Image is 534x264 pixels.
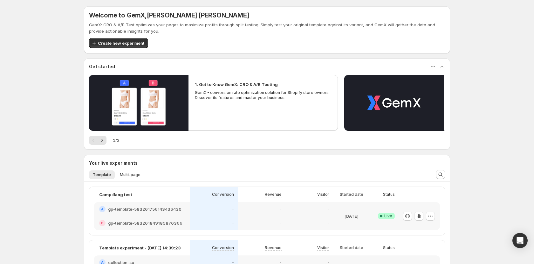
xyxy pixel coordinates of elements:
p: - [327,207,329,212]
p: Template experiment - [DATE] 14:39:23 [99,245,181,251]
p: [DATE] [345,213,359,219]
p: Conversion [212,245,234,250]
p: Status [383,192,395,197]
p: Started date [340,192,363,197]
p: Conversion [212,192,234,197]
span: Multi-page [120,172,140,177]
h2: A [101,207,104,211]
button: Next [98,136,106,145]
span: Live [384,214,392,219]
nav: Pagination [89,136,106,145]
p: Visitor [317,245,329,250]
span: 1 / 2 [113,137,120,143]
h3: Your live experiments [89,160,138,166]
h2: gp-template-583261756143436430 [108,206,181,212]
h2: B [101,221,104,225]
p: - [327,221,329,226]
p: - [280,207,282,212]
p: Started date [340,245,363,250]
p: - [232,221,234,226]
h3: Get started [89,63,115,70]
p: Revenue [265,192,282,197]
p: GemX: CRO & A/B Test optimizes your pages to maximize profits through split testing. Simply test ... [89,22,445,34]
span: Template [93,172,111,177]
div: Open Intercom Messenger [512,233,528,248]
span: , [PERSON_NAME] [PERSON_NAME] [145,11,249,19]
p: Status [383,245,395,250]
h2: 1. Get to Know GemX: CRO & A/B Testing [195,81,278,88]
button: Play video [344,75,444,131]
p: - [280,221,282,226]
p: - [232,207,234,212]
p: Revenue [265,245,282,250]
button: Search and filter results [436,170,445,179]
p: GemX - conversion rate optimization solution for Shopify store owners. Discover its features and ... [195,90,332,100]
p: Camp đang test [99,191,132,198]
span: Create new experiment [98,40,144,46]
button: Play video [89,75,188,131]
button: Create new experiment [89,38,148,48]
h5: Welcome to GemX [89,11,249,19]
h2: gp-template-583261849189876366 [108,220,182,226]
p: Visitor [317,192,329,197]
